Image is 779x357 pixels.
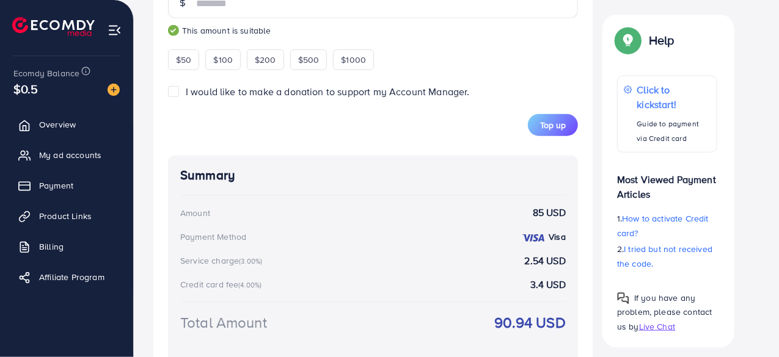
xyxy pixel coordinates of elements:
span: $500 [298,54,320,66]
p: 1. [617,211,717,240]
img: menu [108,23,122,37]
img: image [108,84,120,96]
h4: Summary [180,168,566,183]
small: This amount is suitable [168,24,578,37]
button: Top up [528,114,578,136]
span: Live Chat [639,320,675,332]
span: $1000 [341,54,366,66]
div: Credit card fee [180,278,266,290]
span: Billing [39,240,64,253]
div: Total Amount [180,312,267,333]
div: Service charge [180,254,266,267]
span: Product Links [39,210,92,222]
div: Payment Method [180,231,246,243]
strong: 3.4 USD [530,278,566,292]
span: Overview [39,118,76,131]
p: Guide to payment via Credit card [637,117,711,146]
img: credit [521,233,546,243]
span: $200 [255,54,276,66]
span: $100 [213,54,233,66]
iframe: Chat [727,302,770,348]
strong: 90.94 USD [495,312,566,333]
a: Overview [9,112,124,137]
strong: 85 USD [533,206,566,220]
span: I would like to make a donation to support my Account Manager. [186,85,470,98]
a: Payment [9,173,124,198]
a: My ad accounts [9,143,124,167]
img: Popup guide [617,292,629,305]
span: Top up [540,119,566,131]
img: Popup guide [617,29,639,51]
div: Amount [180,207,210,219]
span: My ad accounts [39,149,101,161]
span: $0.5 [13,80,38,98]
a: Affiliate Program [9,265,124,289]
span: Payment [39,179,73,192]
p: 2. [617,242,717,271]
span: $50 [176,54,191,66]
img: logo [12,17,95,36]
span: How to activate Credit card? [617,212,709,239]
small: (4.00%) [238,280,261,290]
img: guide [168,25,179,36]
span: If you have any problem, please contact us by [617,292,712,332]
p: Most Viewed Payment Articles [617,162,717,201]
strong: 2.54 USD [525,254,566,268]
span: Ecomdy Balance [13,67,79,79]
span: Affiliate Program [39,271,104,283]
p: Click to kickstart! [637,82,711,112]
span: I tried but not received the code. [617,243,712,270]
a: Product Links [9,204,124,228]
small: (3.00%) [239,256,262,266]
a: Billing [9,234,124,259]
strong: Visa [549,231,566,243]
p: Help [649,33,675,48]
